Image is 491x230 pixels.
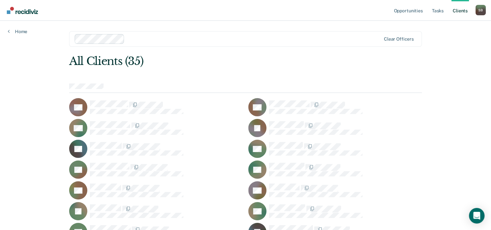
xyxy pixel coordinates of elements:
[475,5,486,15] button: Profile dropdown button
[7,7,38,14] img: Recidiviz
[475,5,486,15] div: S B
[469,208,485,224] div: Open Intercom Messenger
[69,55,351,68] div: All Clients (35)
[384,36,414,42] div: Clear officers
[8,29,27,34] a: Home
